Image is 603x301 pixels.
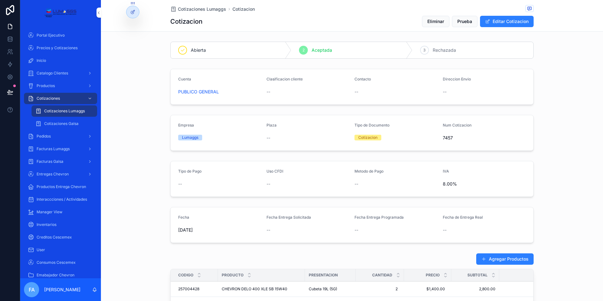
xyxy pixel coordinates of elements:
[20,25,101,278] div: scrollable content
[354,123,389,127] span: Tipo de Documento
[29,286,35,293] span: FA
[443,89,447,95] span: --
[24,232,97,243] a: Creditos Cescemex
[37,58,46,63] span: Inicio
[24,156,97,167] a: Facturas Galsa
[178,6,226,12] span: Cotizaciones Lumaggs
[222,286,287,292] span: CHEVRON DELO 400 XLE SB 15W40
[266,89,270,95] span: --
[427,18,444,25] span: Eliminar
[266,169,283,174] span: Uso CFDI
[426,273,440,278] span: Precio
[37,45,78,50] span: Precios y Cotizaciones
[266,77,303,81] span: Clasificacion cliente
[24,55,97,66] a: Inicio
[476,253,534,265] button: Agregar Productos
[443,181,526,187] span: 8.00%
[178,227,261,233] span: [DATE]
[37,33,65,38] span: Portal Ejecutivo
[309,273,338,278] span: Presentacion
[354,227,358,233] span: --
[178,215,189,220] span: Fecha
[408,284,448,294] a: $1,400.00
[266,181,270,187] span: --
[24,30,97,41] a: Portal Ejecutivo
[24,181,97,192] a: Productos Entrega Chevron
[24,168,97,180] a: Entregas Chevron
[302,48,305,53] span: 2
[37,83,55,88] span: Productos
[354,215,404,220] span: Fecha Entrega Programada
[37,146,70,151] span: Facturas Lumaggs
[24,80,97,91] a: Productos
[37,172,69,177] span: Entregas Chevron
[222,273,243,278] span: Producto
[37,96,60,101] span: Cotizaciones
[24,194,97,205] a: Interaccciones / Actividades
[423,48,425,53] span: 3
[443,135,526,141] span: 7457
[457,18,472,25] span: Prueba
[37,159,63,164] span: Facturas Galsa
[360,284,400,294] a: 2
[170,17,202,26] h1: Cotizacion
[44,8,76,18] img: App logo
[312,47,332,53] span: Aceptada
[37,184,86,189] span: Productos Entrega Chevron
[266,123,277,127] span: Plaza
[309,286,352,292] a: Cubeta 19L (5G)
[178,77,191,81] span: Cuenta
[452,16,477,27] button: Prueba
[354,89,358,95] span: --
[455,286,495,292] a: 2,800.00
[37,210,62,215] span: Manager View
[178,169,202,174] span: Tipo de Pago
[178,89,219,95] span: PUBLICO GENERAL
[443,123,471,127] span: Num Cotizacion
[309,286,337,292] span: Cubeta 19L (5G)
[178,286,199,292] span: 257004428
[37,222,56,227] span: Inventarios
[266,227,270,233] span: --
[24,219,97,230] a: Inventarios
[266,135,270,141] span: --
[433,47,456,53] span: Rechazada
[37,260,76,265] span: Consumos Cescemex
[443,227,447,233] span: --
[32,105,97,117] a: Cotizaciones Lumaggs
[372,273,392,278] span: Cantidad
[410,286,445,292] span: $1,400.00
[37,197,87,202] span: Interaccciones / Actividades
[37,273,74,278] span: Emabajador Chevron
[24,143,97,155] a: Facturas Lumaggs
[467,273,488,278] span: Subtotal
[232,6,255,12] span: Cotizacion
[24,257,97,268] a: Consumos Cescemex
[499,286,552,292] a: $3,024.00
[191,47,206,53] span: Abierta
[44,286,80,293] p: [PERSON_NAME]
[44,121,79,126] span: Cotizaciones Galsa
[443,169,449,174] span: IVA
[182,135,198,140] div: Lumaggs
[354,77,371,81] span: Contacto
[480,16,534,27] button: Editar Cotizacion
[178,181,182,187] span: --
[422,16,449,27] button: Eliminar
[24,269,97,281] a: Emabajador Chevron
[178,273,193,278] span: Codigo
[266,215,311,220] span: Fecha Entrega Solicitada
[24,131,97,142] a: Pedidos
[362,286,398,292] span: 2
[178,286,214,292] a: 257004428
[44,109,85,114] span: Cotizaciones Lumaggs
[170,6,226,12] a: Cotizaciones Lumaggs
[24,244,97,256] a: User
[443,77,471,81] span: Direccion Envio
[24,68,97,79] a: Catalogo Clientes
[443,215,483,220] span: Fecha de Entrega Real
[37,134,51,139] span: Pedidos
